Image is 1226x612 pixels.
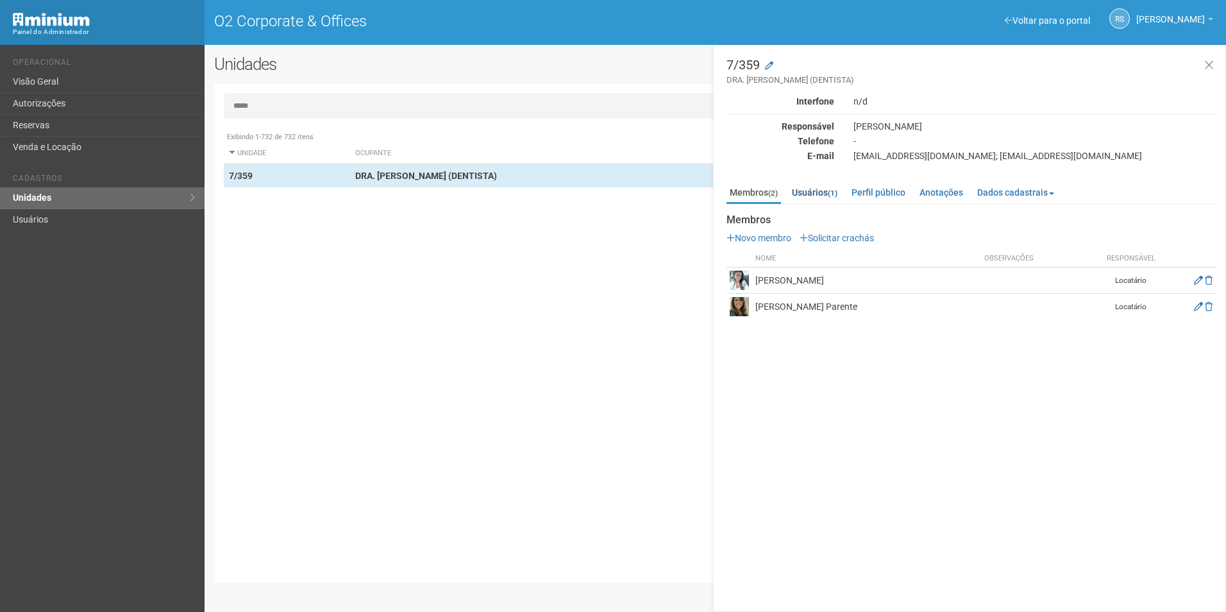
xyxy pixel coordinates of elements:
[717,121,844,132] div: Responsável
[717,150,844,162] div: E-mail
[726,183,781,204] a: Membros(2)
[1194,275,1203,285] a: Editar membro
[844,135,1225,147] div: -
[726,233,791,243] a: Novo membro
[229,171,253,181] strong: 7/359
[224,143,350,164] th: Unidade: activate to sort column ascending
[214,55,621,74] h2: Unidades
[916,183,966,202] a: Anotações
[726,58,1216,86] h3: 7/359
[214,13,706,30] h1: O2 Corporate & Offices
[844,121,1225,132] div: [PERSON_NAME]
[752,250,981,268] th: Nome
[828,189,837,198] small: (1)
[1099,268,1163,294] td: Locatário
[355,171,497,181] strong: DRA. [PERSON_NAME] (DENTISTA)
[974,183,1057,202] a: Dados cadastrais
[730,271,749,290] img: user.png
[848,183,909,202] a: Perfil público
[752,268,981,294] td: [PERSON_NAME]
[717,96,844,107] div: Interfone
[350,143,784,164] th: Ocupante: activate to sort column ascending
[768,189,778,198] small: (2)
[1136,16,1213,26] a: [PERSON_NAME]
[717,135,844,147] div: Telefone
[800,233,874,243] a: Solicitar crachás
[981,250,1099,268] th: Observações
[1099,294,1163,320] td: Locatário
[1005,15,1090,26] a: Voltar para o portal
[224,132,1207,143] div: Exibindo 1-732 de 732 itens
[765,60,773,72] a: Modificar a unidade
[726,214,1216,226] strong: Membros
[1205,302,1213,312] a: Excluir membro
[13,58,195,71] li: Operacional
[13,26,195,38] div: Painel do Administrador
[13,13,90,26] img: Minium
[752,294,981,320] td: [PERSON_NAME] Parente
[730,297,749,316] img: user.png
[13,174,195,187] li: Cadastros
[1099,250,1163,268] th: Responsável
[844,96,1225,107] div: n/d
[1109,8,1130,29] a: RS
[789,183,841,202] a: Usuários(1)
[844,150,1225,162] div: [EMAIL_ADDRESS][DOMAIN_NAME]; [EMAIL_ADDRESS][DOMAIN_NAME]
[1194,302,1203,312] a: Editar membro
[1205,275,1213,285] a: Excluir membro
[1136,2,1205,24] span: Rayssa Soares Ribeiro
[726,74,1216,86] small: DRA. [PERSON_NAME] (DENTISTA)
